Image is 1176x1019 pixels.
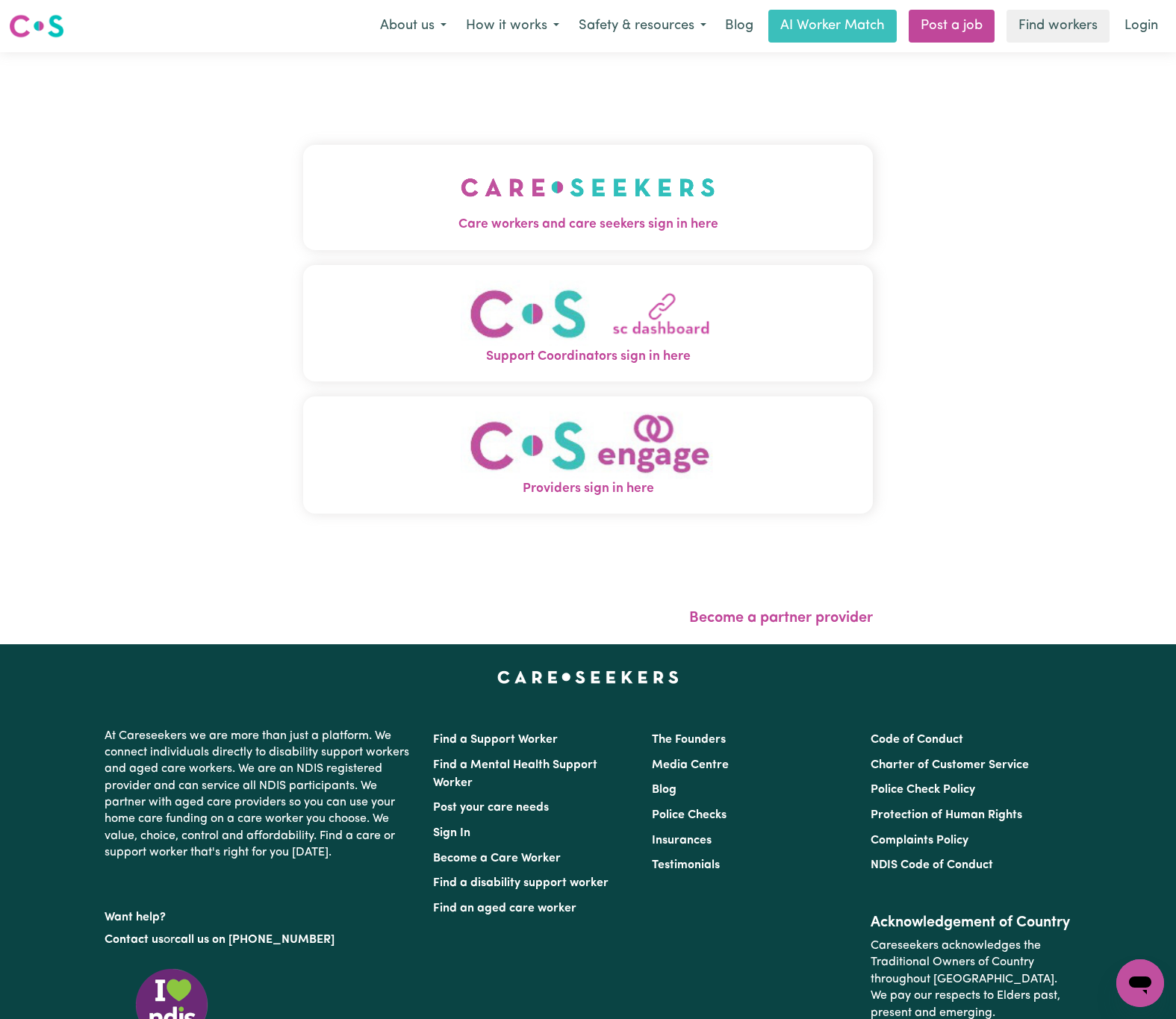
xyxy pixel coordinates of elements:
a: Login [1116,10,1167,43]
button: Providers sign in here [303,396,874,514]
a: Post a job [909,10,995,43]
a: Become a partner provider [689,611,873,626]
p: At Careseekers we are more than just a platform. We connect individuals directly to disability su... [105,722,415,867]
a: Find workers [1007,10,1110,43]
button: Safety & resources [569,10,716,42]
button: About us [370,10,456,42]
span: Care workers and care seekers sign in here [303,215,874,234]
a: Find a disability support worker [433,877,609,889]
a: Blog [716,10,762,43]
a: Insurances [652,835,712,847]
a: Charter of Customer Service [871,759,1029,771]
img: Careseekers logo [9,13,64,40]
a: NDIS Code of Conduct [871,859,993,871]
a: Code of Conduct [871,734,963,746]
a: Careseekers logo [9,9,64,43]
button: Care workers and care seekers sign in here [303,145,874,249]
a: Blog [652,784,676,796]
a: Find an aged care worker [433,903,576,914]
a: Find a Support Worker [433,734,558,746]
a: Post your care needs [433,802,549,814]
a: call us on [PHONE_NUMBER] [175,934,335,946]
a: Testimonials [652,859,720,871]
a: Contact us [105,934,164,946]
a: Police Check Policy [871,784,975,796]
a: Sign In [433,827,470,839]
iframe: Button to launch messaging window [1116,959,1164,1007]
span: Support Coordinators sign in here [303,347,874,367]
span: Providers sign in here [303,479,874,499]
h2: Acknowledgement of Country [871,914,1071,932]
p: or [105,926,415,954]
button: How it works [456,10,569,42]
p: Want help? [105,903,415,926]
a: Media Centre [652,759,729,771]
button: Support Coordinators sign in here [303,265,874,382]
a: Protection of Human Rights [871,809,1022,821]
a: Police Checks [652,809,727,821]
a: The Founders [652,734,726,746]
a: Complaints Policy [871,835,968,847]
a: AI Worker Match [768,10,897,43]
a: Careseekers home page [497,671,679,683]
a: Find a Mental Health Support Worker [433,759,597,789]
a: Become a Care Worker [433,853,561,864]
